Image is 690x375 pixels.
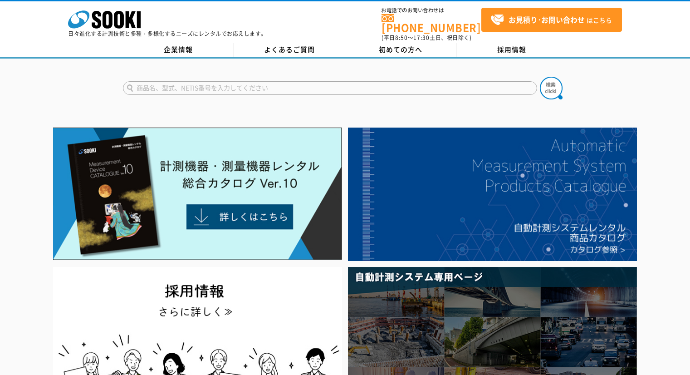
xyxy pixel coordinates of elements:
a: よくあるご質問 [234,43,345,57]
strong: お見積り･お問い合わせ [509,14,585,25]
span: (平日 ～ 土日、祝日除く) [382,34,471,42]
input: 商品名、型式、NETIS番号を入力してください [123,81,537,95]
a: お見積り･お問い合わせはこちら [481,8,622,32]
img: Catalog Ver10 [53,128,342,260]
img: 自動計測システムカタログ [348,128,637,261]
span: はこちら [490,13,612,27]
span: お電話でのお問い合わせは [382,8,481,13]
span: 17:30 [413,34,430,42]
img: btn_search.png [540,77,563,99]
a: 採用情報 [456,43,568,57]
p: 日々進化する計測技術と多種・多様化するニーズにレンタルでお応えします。 [68,31,267,36]
span: 8:50 [395,34,408,42]
span: 初めての方へ [379,44,422,54]
a: 初めての方へ [345,43,456,57]
a: 企業情報 [123,43,234,57]
a: [PHONE_NUMBER] [382,14,481,33]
